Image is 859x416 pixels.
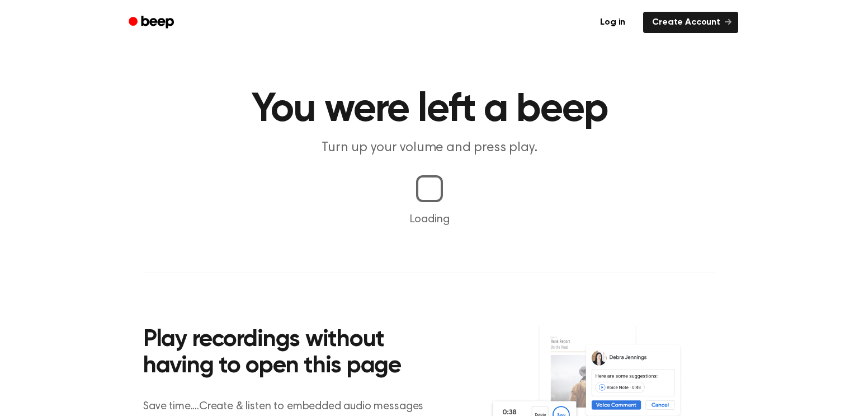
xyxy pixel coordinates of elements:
[121,12,184,34] a: Beep
[589,10,636,35] a: Log in
[13,211,846,228] p: Loading
[143,327,445,380] h2: Play recordings without having to open this page
[215,139,644,157] p: Turn up your volume and press play.
[643,12,738,33] a: Create Account
[143,90,716,130] h1: You were left a beep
